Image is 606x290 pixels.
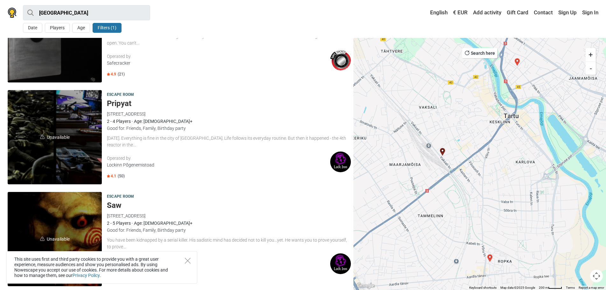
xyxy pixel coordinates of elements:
button: Close [185,258,191,264]
img: Nowescape logo [8,8,17,18]
div: [STREET_ADDRESS] [107,212,351,219]
img: unavailable [40,135,45,139]
img: Safecracker [330,50,351,70]
img: Star [107,73,110,76]
span: Map data ©2025 Google [500,286,535,289]
a: € EUR [451,7,469,18]
h5: Pripyat [107,99,351,108]
img: unavailable [40,237,45,241]
div: 2 - 5 Players · Age: [DEMOGRAPHIC_DATA]+ [107,220,351,227]
div: Pripyat [439,148,446,156]
div: Operated by [107,53,330,60]
img: English [426,11,430,15]
button: Search here [462,48,498,58]
div: Good for: Friends, Family, Birthday party [107,227,351,234]
div: Safecracker [486,254,494,262]
span: (50) [118,173,125,179]
div: The legacy of the madman [513,58,521,66]
span: 4.9 [107,72,116,77]
img: Lockinn Põgenemistoad [330,152,351,172]
span: Unavailable [8,90,102,184]
div: Operated by [107,155,330,162]
a: Sign Up [557,7,578,18]
a: Gift Card [505,7,530,18]
a: Sign In [581,7,598,18]
button: Age [72,23,90,33]
img: Star [107,174,110,178]
a: Report a map error [579,286,604,289]
div: You have been kidnapped by a serial killer. His sadistic mind has decided not to kill you…yet. He... [107,237,351,250]
a: English [424,7,449,18]
a: unavailableUnavailable Saw [8,192,102,286]
span: Escape room [107,91,134,98]
div: This site uses first and third party cookies to provide you with a great user experience, measure... [6,251,197,284]
div: [STREET_ADDRESS] [107,110,351,117]
div: [DATE]. Everything is fine in the city of [GEOGRAPHIC_DATA]. Life follows its everyday routine. B... [107,135,351,148]
button: + [586,48,596,61]
input: try “London” [23,5,150,20]
button: Date [23,23,42,33]
div: Safecracker [107,60,330,67]
div: Lockinn Põgenemistoad [107,162,330,168]
button: Players [45,23,70,33]
button: Map Scale: 200 m per 40 pixels [537,286,564,290]
a: Add activity [471,7,503,18]
img: Google [355,282,376,290]
img: Lockinn Põgenemistoad [330,253,351,274]
button: Keyboard shortcuts [469,286,497,290]
a: Terms (opens in new tab) [566,286,575,289]
div: Good for: Friends, Family, Birthday party [107,125,351,132]
a: Contact [532,7,554,18]
div: You walk on the street in the evening and one on you notices that a hermit safebuilder leaves hom... [107,33,351,46]
span: Unavailable [8,192,102,286]
div: Operated by [107,257,330,264]
h5: Saw [107,201,351,210]
span: 4.1 [107,173,116,179]
button: Map camera controls [590,270,603,282]
a: Privacy Policy [73,273,100,278]
a: Open this area in Google Maps (opens a new window) [355,282,376,290]
div: 2 - 4 Players · Age: [DEMOGRAPHIC_DATA]+ [107,118,351,125]
span: 200 m [539,286,548,289]
span: Escape room [107,193,134,200]
span: (21) [118,72,125,77]
div: Lockinn Põgenemistoad [107,264,330,270]
a: unavailableUnavailable Pripyat [8,90,102,184]
button: Filters (1) [93,23,122,33]
button: - [586,61,596,75]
